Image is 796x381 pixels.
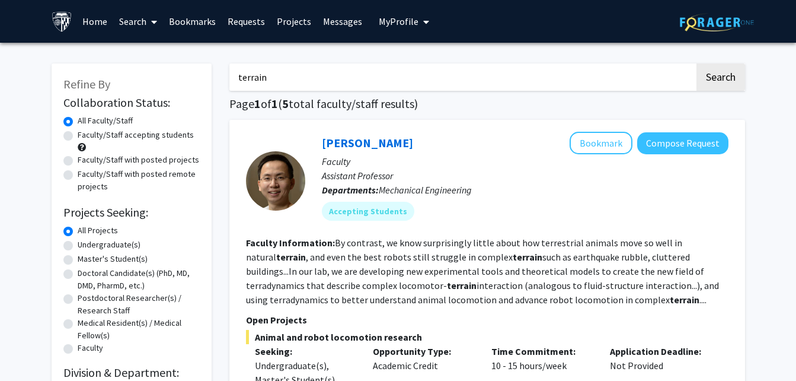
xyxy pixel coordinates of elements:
[246,330,728,344] span: Animal and robot locomotion research
[246,237,719,306] fg-read-more: By contrast, we know surprisingly little about how terrestrial animals move so well in natural , ...
[78,267,200,292] label: Doctoral Candidate(s) (PhD, MD, DMD, PharmD, etc.)
[222,1,271,42] a: Requests
[78,115,133,127] label: All Faculty/Staff
[322,135,413,150] a: [PERSON_NAME]
[78,342,103,354] label: Faculty
[246,237,335,249] b: Faculty Information:
[373,344,474,358] p: Opportunity Type:
[246,313,728,327] p: Open Projects
[78,154,199,166] label: Faculty/Staff with posted projects
[255,344,356,358] p: Seeking:
[78,168,200,193] label: Faculty/Staff with posted remote projects
[229,63,695,91] input: Search Keywords
[271,96,278,111] span: 1
[52,11,72,32] img: Johns Hopkins University Logo
[322,154,728,169] p: Faculty
[322,202,414,221] mat-chip: Accepting Students
[513,251,542,263] b: terrain
[570,132,632,154] button: Add Chen Li to Bookmarks
[254,96,261,111] span: 1
[317,1,368,42] a: Messages
[229,97,745,111] h1: Page of ( total faculty/staff results)
[63,96,200,110] h2: Collaboration Status:
[113,1,163,42] a: Search
[637,132,728,154] button: Compose Request to Chen Li
[447,280,477,291] b: terrain
[271,1,317,42] a: Projects
[63,366,200,380] h2: Division & Department:
[63,77,110,91] span: Refine By
[63,205,200,220] h2: Projects Seeking:
[491,344,592,358] p: Time Commitment:
[78,239,140,251] label: Undergraduate(s)
[78,253,148,265] label: Master's Student(s)
[282,96,289,111] span: 5
[276,251,306,263] b: terrain
[322,184,379,196] b: Departments:
[670,294,699,306] b: terrain
[78,317,200,342] label: Medical Resident(s) / Medical Fellow(s)
[696,63,745,91] button: Search
[610,344,711,358] p: Application Deadline:
[76,1,113,42] a: Home
[78,292,200,317] label: Postdoctoral Researcher(s) / Research Staff
[322,169,728,183] p: Assistant Professor
[680,13,754,31] img: ForagerOne Logo
[379,15,418,27] span: My Profile
[78,224,118,237] label: All Projects
[379,184,472,196] span: Mechanical Engineering
[163,1,222,42] a: Bookmarks
[78,129,194,141] label: Faculty/Staff accepting students
[9,328,50,372] iframe: Chat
